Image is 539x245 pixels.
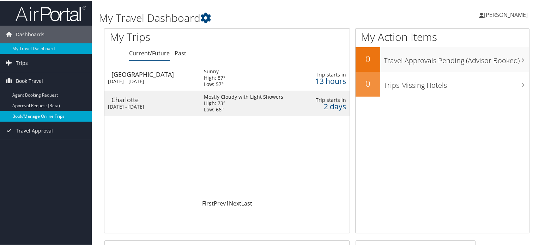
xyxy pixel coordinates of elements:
span: [PERSON_NAME] [484,10,528,18]
div: [DATE] - [DATE] [108,78,193,84]
span: Dashboards [16,25,44,43]
div: Low: 66° [204,106,283,112]
div: Trip starts in [310,96,346,103]
h1: My Action Items [356,29,529,44]
h2: 0 [356,77,380,89]
div: Sunny [204,68,225,74]
img: airportal-logo.png [16,5,86,21]
a: [PERSON_NAME] [479,4,535,25]
h3: Trips Missing Hotels [384,76,529,90]
a: Last [241,199,252,207]
a: 0Travel Approvals Pending (Advisor Booked) [356,47,529,71]
div: Low: 57° [204,80,225,87]
div: High: 87° [204,74,225,80]
div: High: 73° [204,99,283,106]
div: Charlotte [111,96,197,102]
a: 1 [226,199,229,207]
h2: 0 [356,52,380,64]
div: Trip starts in [310,71,346,77]
a: First [202,199,214,207]
h1: My Trips [110,29,242,44]
a: Past [175,49,186,56]
a: Prev [214,199,226,207]
div: Mostly Cloudy with Light Showers [204,93,283,99]
a: Current/Future [129,49,170,56]
a: 0Trips Missing Hotels [356,71,529,96]
h3: Travel Approvals Pending (Advisor Booked) [384,51,529,65]
div: 13 hours [310,77,346,84]
a: Next [229,199,241,207]
div: [GEOGRAPHIC_DATA] [111,71,197,77]
h1: My Travel Dashboard [99,10,389,25]
span: Book Travel [16,72,43,89]
span: Travel Approval [16,121,53,139]
div: [DATE] - [DATE] [108,103,193,109]
span: Trips [16,54,28,71]
div: 2 days [310,103,346,109]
